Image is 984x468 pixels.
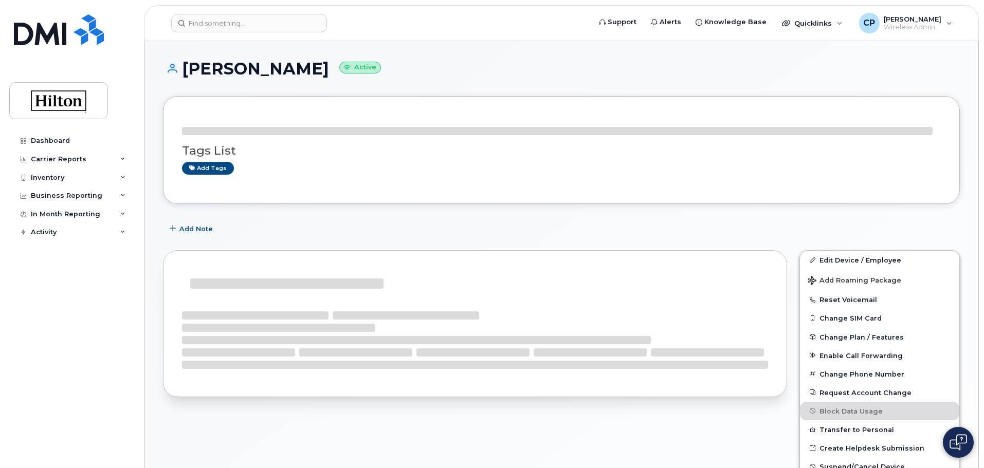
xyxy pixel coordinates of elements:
[800,439,959,457] a: Create Helpdesk Submission
[800,328,959,346] button: Change Plan / Features
[800,420,959,439] button: Transfer to Personal
[819,333,904,341] span: Change Plan / Features
[182,162,234,175] a: Add tags
[808,276,901,286] span: Add Roaming Package
[800,269,959,290] button: Add Roaming Package
[182,144,941,157] h3: Tags List
[800,290,959,309] button: Reset Voicemail
[163,60,960,78] h1: [PERSON_NAME]
[800,383,959,402] button: Request Account Change
[800,365,959,383] button: Change Phone Number
[800,346,959,365] button: Enable Call Forwarding
[339,62,381,73] small: Active
[819,351,903,359] span: Enable Call Forwarding
[163,219,222,238] button: Add Note
[950,434,967,451] img: Open chat
[179,224,213,234] span: Add Note
[800,251,959,269] a: Edit Device / Employee
[800,402,959,420] button: Block Data Usage
[800,309,959,327] button: Change SIM Card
